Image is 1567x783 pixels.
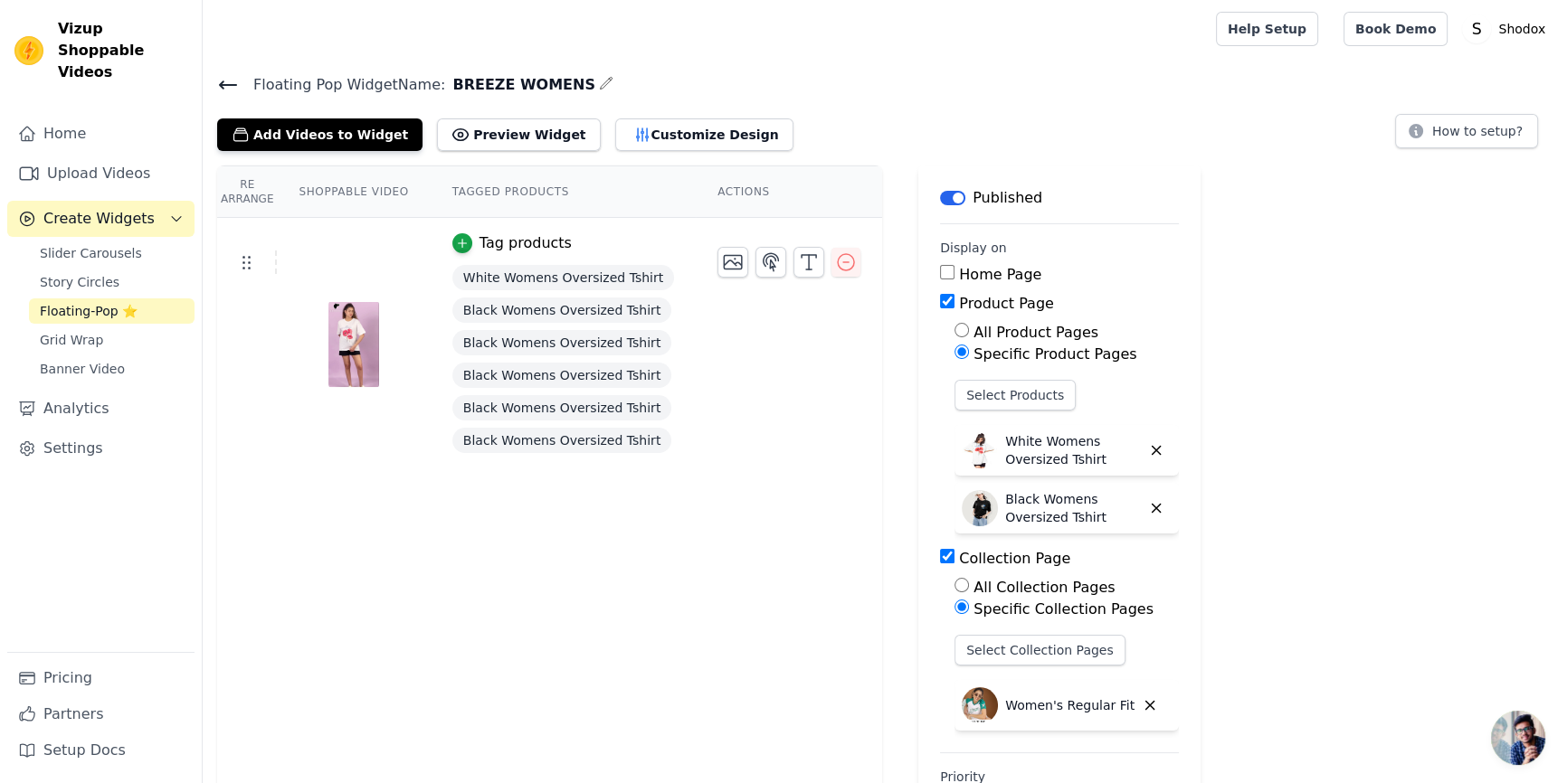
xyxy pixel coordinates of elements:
label: Product Page [959,295,1054,312]
span: Black Womens Oversized Tshirt [452,428,671,453]
button: Select Collection Pages [954,635,1125,665]
a: Settings [7,430,195,467]
a: Floating-Pop ⭐ [29,298,195,324]
span: Grid Wrap [40,331,103,349]
div: Tag products [480,232,572,254]
img: Women's Regular Fit [962,687,998,723]
a: Slider Carousels [29,241,195,266]
label: Specific Product Pages [973,345,1136,363]
th: Re Arrange [217,166,277,218]
label: All Collection Pages [973,579,1115,596]
button: How to setup? [1395,114,1538,148]
a: How to setup? [1395,127,1538,144]
button: Tag products [452,232,572,254]
button: S Shodox [1462,13,1553,45]
span: Vizup Shoppable Videos [58,18,187,83]
a: Partners [7,696,195,732]
p: Women's Regular Fit [1005,696,1135,714]
label: Collection Page [959,550,1070,567]
span: Black Womens Oversized Tshirt [452,330,671,355]
span: Black Womens Oversized Tshirt [452,297,671,323]
span: Black Womens Oversized Tshirt [452,363,671,388]
div: Open chat [1491,711,1545,765]
p: Black Womens Oversized Tshirt [1005,490,1141,526]
p: White Womens Oversized Tshirt [1005,432,1141,468]
label: Specific Collection Pages [973,600,1154,618]
a: Story Circles [29,269,195,295]
span: Black Womens Oversized Tshirt [452,395,671,420]
p: Shodox [1491,13,1553,45]
button: Select Products [954,380,1076,410]
button: Delete widget [1141,493,1172,524]
span: Slider Carousels [40,244,142,262]
div: Edit Name [599,72,613,97]
button: Preview Widget [437,118,600,151]
span: Floating Pop Widget Name: [239,74,445,96]
button: Delete collection [1135,690,1165,721]
a: Book Demo [1344,12,1448,46]
a: Analytics [7,391,195,427]
a: Home [7,116,195,152]
button: Create Widgets [7,201,195,237]
button: Change Thumbnail [717,247,748,278]
label: Home Page [959,266,1041,283]
span: White Womens Oversized Tshirt [452,265,674,290]
a: Upload Videos [7,156,195,192]
a: Setup Docs [7,732,195,769]
p: Published [973,187,1042,209]
button: Delete widget [1141,435,1172,466]
span: Banner Video [40,360,125,378]
text: S [1472,20,1482,38]
img: Black Womens Oversized Tshirt [962,490,998,526]
span: Create Widgets [43,208,155,230]
span: Story Circles [40,273,119,291]
img: Vizup [14,36,43,65]
button: Add Videos to Widget [217,118,423,151]
a: Grid Wrap [29,327,195,353]
label: All Product Pages [973,324,1098,341]
img: White Womens Oversized Tshirt [962,432,998,468]
th: Actions [696,166,882,218]
legend: Display on [940,239,1007,257]
span: BREEZE WOMENS [445,74,595,96]
span: Floating-Pop ⭐ [40,302,138,320]
a: Help Setup [1216,12,1318,46]
img: vizup-images-5b02.png [328,301,379,388]
a: Pricing [7,660,195,696]
th: Tagged Products [431,166,696,218]
button: Customize Design [615,118,793,151]
th: Shoppable Video [277,166,430,218]
a: Banner Video [29,356,195,382]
